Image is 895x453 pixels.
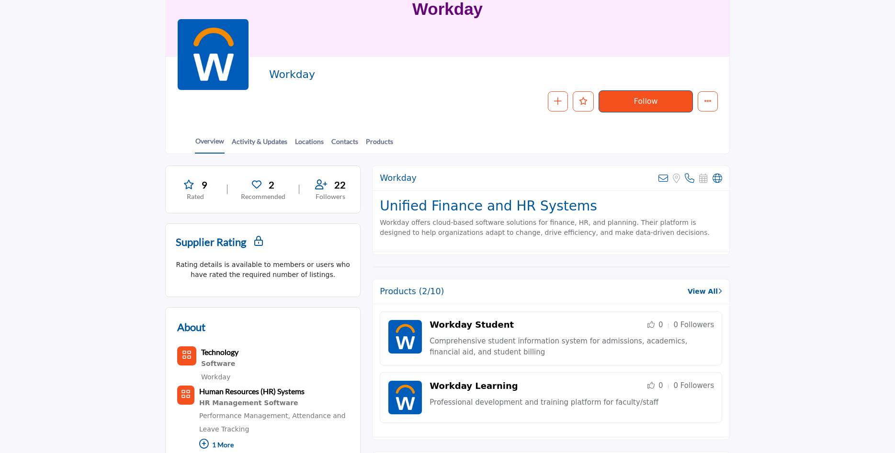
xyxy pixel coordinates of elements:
p: Comprehensive student information system for admissions, academics, financial aid, and student bi... [430,336,714,357]
b: Human Resources (HR) Systems [199,387,305,396]
p: Recommended [241,192,285,201]
span: 0 [658,320,663,329]
a: Workday [201,373,230,381]
h2: About [177,319,205,335]
div: Precision tools tailored for the educational sector, ensuring effective staffing, payroll, and be... [199,397,349,409]
p: Workday offers cloud-based software solutions for finance, HR, and planning. Their platform is de... [380,218,722,238]
span: 9 [202,177,207,192]
a: Contacts [331,136,359,153]
h2: Workday [269,68,532,81]
a: Human Resources (HR) Systems [199,388,305,396]
a: HR Management Software [199,397,349,409]
h2: Supplier Rating [176,234,246,250]
b: Technology [201,347,238,356]
a: Workday Student [430,320,514,330]
button: Follow [599,90,693,112]
span: 22 [334,177,346,192]
a: Software [201,358,238,370]
p: Professional development and training platform for faculty/staff [430,397,714,408]
p: Followers [313,192,349,201]
a: Overview [195,136,225,154]
a: Performance Management, [199,412,290,420]
p: Rated [177,192,214,201]
button: Category Icon [177,346,196,365]
h2: Workday [380,173,417,183]
span: 2 [269,177,274,192]
h2: Unified Finance and HR Systems [380,198,722,214]
a: Products [365,136,394,153]
a: Locations [295,136,324,153]
a: Workday Learning [430,381,518,391]
span: 0 Followers [673,381,714,390]
a: View All [688,287,722,297]
a: Activity & Updates [231,136,288,153]
button: Category Icon [177,386,194,405]
button: Like [573,91,594,111]
button: More details [698,91,718,111]
p: Rating details is available to members or users who have rated the required number of listings. [176,260,350,280]
span: 0 [658,381,663,390]
img: Product Logo [388,320,422,354]
h2: Products (2/10) [380,287,444,297]
span: 0 Followers [673,320,714,329]
div: Software solutions [201,358,238,370]
a: Technology [201,349,238,356]
img: Product Logo [388,380,422,415]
